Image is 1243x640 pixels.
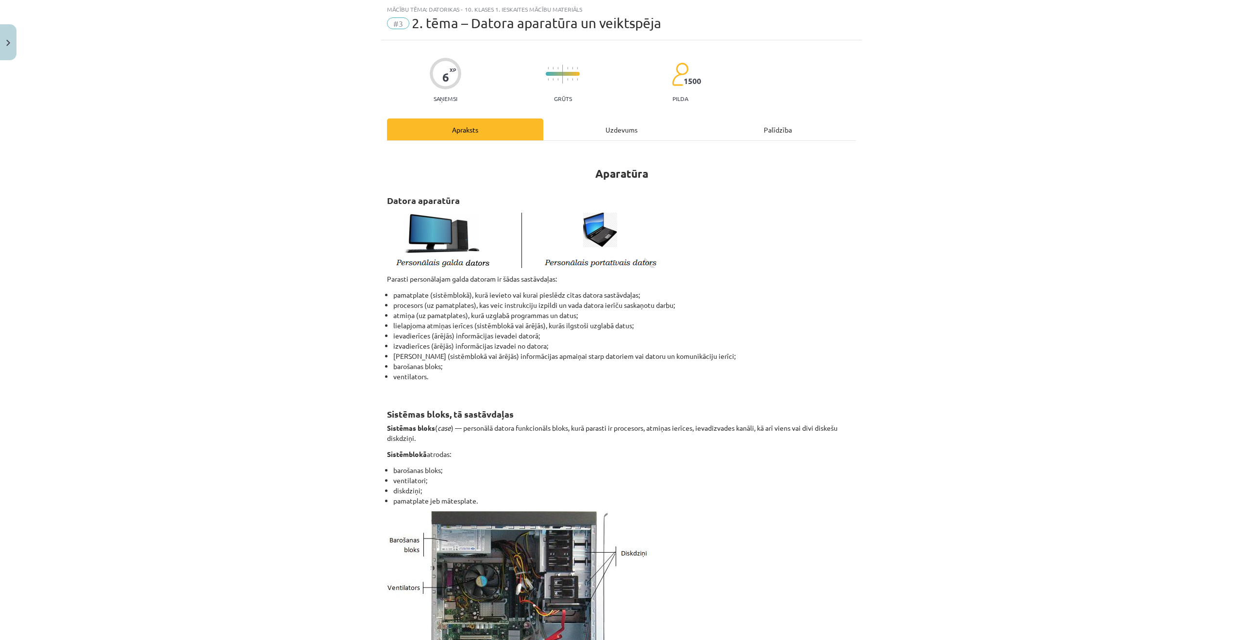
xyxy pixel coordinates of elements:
[387,450,427,458] strong: Sistēmblokā
[430,95,461,102] p: Saņemsi
[572,78,573,81] img: icon-short-line-57e1e144782c952c97e751825c79c345078a6d821885a25fce030b3d8c18986b.svg
[387,118,543,140] div: Apraksts
[572,67,573,69] img: icon-short-line-57e1e144782c952c97e751825c79c345078a6d821885a25fce030b3d8c18986b.svg
[567,78,568,81] img: icon-short-line-57e1e144782c952c97e751825c79c345078a6d821885a25fce030b3d8c18986b.svg
[393,361,856,371] li: barošanas bloks;
[393,371,856,392] li: ventilators.
[387,408,514,420] strong: Sistēmas bloks, tā sastāvdaļas
[393,475,856,486] li: ventilatori;
[387,274,856,284] p: Parasti personālajam galda datoram ir šādas sastāvdaļas:
[437,423,451,432] em: case
[557,67,558,69] img: icon-short-line-57e1e144782c952c97e751825c79c345078a6d821885a25fce030b3d8c18986b.svg
[393,496,856,506] li: pamatplate jeb mātesplate.
[595,167,648,181] strong: Aparatūra
[557,78,558,81] img: icon-short-line-57e1e144782c952c97e751825c79c345078a6d821885a25fce030b3d8c18986b.svg
[393,310,856,320] li: atmiņa (uz pamatplates), kurā uzglabā programmas un datus;
[567,67,568,69] img: icon-short-line-57e1e144782c952c97e751825c79c345078a6d821885a25fce030b3d8c18986b.svg
[6,40,10,46] img: icon-close-lesson-0947bae3869378f0d4975bcd49f059093ad1ed9edebbc8119c70593378902aed.svg
[393,320,856,331] li: lielapjoma atmiņas ierīces (sistēmblokā vai ārējās), kurās ilgstoši uzglabā datus;
[442,70,449,84] div: 6
[393,486,856,496] li: diskdziņi;
[387,423,856,443] p: ( ) — personālā datora funkcionāls bloks, kurā parasti ir procesors, atmiņas ierīces, ievadizvade...
[393,300,856,310] li: procesors (uz pamatplates), kas veic instrukciju izpildi un vada datora ierīču saskaņotu darbu;
[412,15,661,31] span: 2. tēma – Datora aparatūra un veiktspēja
[672,95,688,102] p: pilda
[700,118,856,140] div: Palīdzība
[450,67,456,72] span: XP
[393,341,856,351] li: izvadierīces (ārējās) informācijas izvadei no datora;
[387,17,409,29] span: #3
[393,465,856,475] li: barošanas bloks;
[672,62,689,86] img: students-c634bb4e5e11cddfef0936a35e636f08e4e9abd3cc4e673bd6f9a4125e45ecb1.svg
[548,67,549,69] img: icon-short-line-57e1e144782c952c97e751825c79c345078a6d821885a25fce030b3d8c18986b.svg
[684,77,701,85] span: 1500
[548,78,549,81] img: icon-short-line-57e1e144782c952c97e751825c79c345078a6d821885a25fce030b3d8c18986b.svg
[393,290,856,300] li: pamatplate (sistēmblokā), kurā ievieto vai kurai pieslēdz citas datora sastāvdaļas;
[393,331,856,341] li: ievadierīces (ārējās) informācijas ievadei datorā;
[387,449,856,459] p: atrodas:
[387,195,460,206] strong: Datora aparatūra
[543,118,700,140] div: Uzdevums
[387,6,856,13] div: Mācību tēma: Datorikas - 10. klases 1. ieskaites mācību materiāls
[393,351,856,361] li: [PERSON_NAME] (sistēmblokā vai ārējās) informācijas apmaiņai starp datoriem vai datoru un komunik...
[554,95,572,102] p: Grūts
[387,423,435,432] strong: Sistēmas bloks
[577,67,578,69] img: icon-short-line-57e1e144782c952c97e751825c79c345078a6d821885a25fce030b3d8c18986b.svg
[577,78,578,81] img: icon-short-line-57e1e144782c952c97e751825c79c345078a6d821885a25fce030b3d8c18986b.svg
[562,65,563,84] img: icon-long-line-d9ea69661e0d244f92f715978eff75569469978d946b2353a9bb055b3ed8787d.svg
